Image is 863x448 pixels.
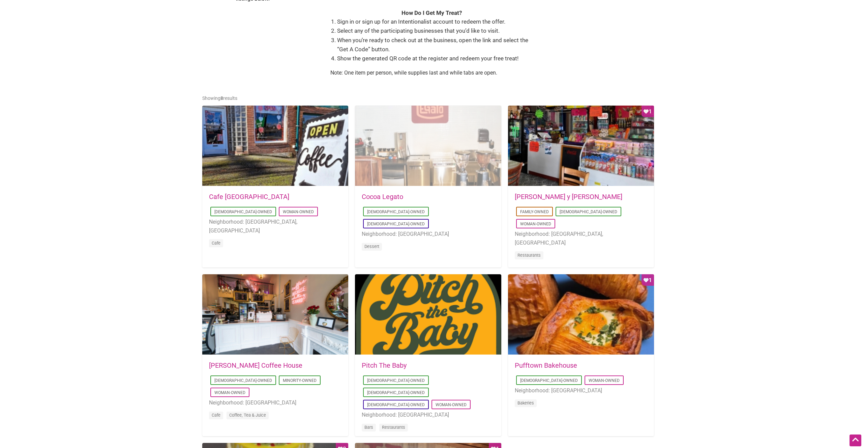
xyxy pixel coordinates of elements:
[520,378,578,383] a: [DEMOGRAPHIC_DATA]-Owned
[367,209,425,214] a: [DEMOGRAPHIC_DATA]-Owned
[362,411,494,419] li: Neighborhood: [GEOGRAPHIC_DATA]
[337,17,533,26] li: Sign in or sign up for an Intentionalist account to redeem the offer.
[364,425,373,430] a: Bars
[520,222,551,226] a: Woman-Owned
[337,26,533,35] li: Select any of the participating businesses that you’d like to visit.
[362,361,407,369] a: Pitch The Baby
[209,361,302,369] a: [PERSON_NAME] Coffee House
[214,390,245,395] a: Woman-Owned
[515,386,647,395] li: Neighborhood: [GEOGRAPHIC_DATA]
[209,218,341,235] li: Neighborhood: [GEOGRAPHIC_DATA], [GEOGRAPHIC_DATA]
[283,209,314,214] a: Woman-Owned
[515,361,577,369] a: Pufftown Bakehouse
[212,413,220,418] a: Cafe
[202,95,237,101] span: Showing results
[229,413,266,418] a: Coffee, Tea & Juice
[330,68,533,77] p: Note: One item per person, while supplies last and while tabs are open.
[850,435,861,446] div: Scroll Back to Top
[214,378,272,383] a: [DEMOGRAPHIC_DATA]-Owned
[589,378,620,383] a: Woman-Owned
[517,253,541,258] a: Restaurants
[517,400,534,405] a: Bakeries
[367,222,425,226] a: [DEMOGRAPHIC_DATA]-Owned
[515,230,647,247] li: Neighborhood: [GEOGRAPHIC_DATA], [GEOGRAPHIC_DATA]
[283,378,317,383] a: Minority-Owned
[520,209,549,214] a: Family-Owned
[382,425,405,430] a: Restaurants
[367,402,425,407] a: [DEMOGRAPHIC_DATA]-Owned
[560,209,617,214] a: [DEMOGRAPHIC_DATA]-Owned
[220,95,223,101] b: 8
[367,390,425,395] a: [DEMOGRAPHIC_DATA]-Owned
[367,378,425,383] a: [DEMOGRAPHIC_DATA]-Owned
[337,36,533,54] li: When you’re ready to check out at the business, open the link and select the “Get A Code” button.
[401,9,462,16] strong: How Do I Get My Treat?
[209,193,289,201] a: Cafe [GEOGRAPHIC_DATA]
[209,398,341,407] li: Neighborhood: [GEOGRAPHIC_DATA]
[515,193,622,201] a: [PERSON_NAME] y [PERSON_NAME]
[212,241,220,246] a: Cafe
[362,230,494,239] li: Neighborhood: [GEOGRAPHIC_DATA]
[337,54,533,63] li: Show the generated QR code at the register and redeem your free treat!
[364,244,379,249] a: Dessert
[362,193,403,201] a: Cocoa Legato
[214,209,272,214] a: [DEMOGRAPHIC_DATA]-Owned
[436,402,467,407] a: Woman-Owned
